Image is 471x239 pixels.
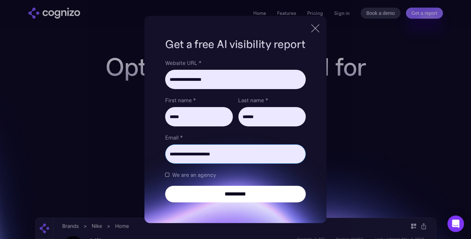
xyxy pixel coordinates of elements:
[238,96,306,104] label: Last name *
[165,59,305,67] label: Website URL *
[165,37,305,52] h1: Get a free AI visibility report
[172,171,216,179] span: We are an agency
[165,133,305,142] label: Email *
[165,59,305,202] form: Brand Report Form
[165,96,233,104] label: First name *
[448,216,464,232] div: Open Intercom Messenger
